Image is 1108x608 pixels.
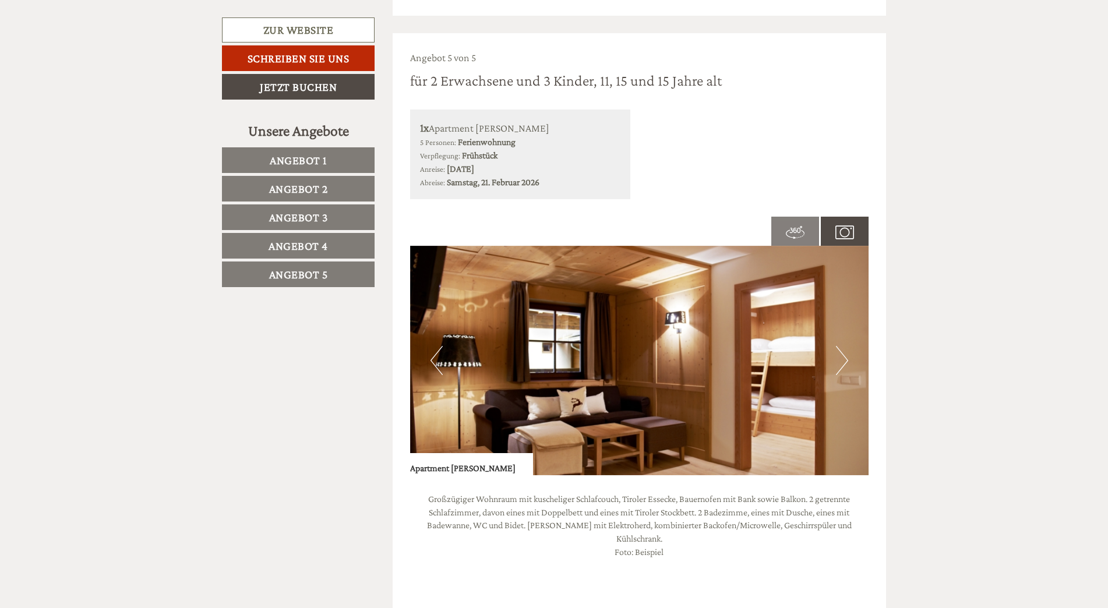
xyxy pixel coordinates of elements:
[17,56,164,65] small: 17:54
[380,302,459,327] button: Senden
[269,239,328,252] span: Angebot 4
[17,34,164,43] div: Zin Senfter Residence
[410,70,722,91] div: für 2 Erwachsene und 3 Kinder, 11, 15 und 15 Jahre alt
[410,453,533,475] div: Apartment [PERSON_NAME]
[205,9,255,29] div: Montag
[420,119,621,136] div: Apartment [PERSON_NAME]
[410,246,869,475] img: image
[836,346,848,375] button: Next
[458,137,516,147] b: Ferienwohnung
[420,165,445,174] small: Anreise:
[9,31,170,67] div: Guten Tag, wie können wir Ihnen helfen?
[420,151,460,160] small: Verpflegung:
[786,223,804,242] img: 360-grad.svg
[222,74,375,100] a: Jetzt buchen
[269,211,328,224] span: Angebot 3
[420,138,456,147] small: 5 Personen:
[270,154,327,167] span: Angebot 1
[269,182,328,195] span: Angebot 2
[222,45,375,71] a: Schreiben Sie uns
[420,121,429,134] b: 1x
[222,120,375,142] div: Unsere Angebote
[835,223,854,242] img: camera.svg
[462,150,497,160] b: Frühstück
[410,493,869,559] p: Großzügiger Wohnraum mit kuscheliger Schlafcouch, Tiroler Essecke, Bauernofen mit Bank sowie Balk...
[222,17,375,43] a: Zur Website
[410,52,476,63] span: Angebot 5 von 5
[269,268,328,281] span: Angebot 5
[447,177,539,187] b: Samstag, 21. Februar 2026
[447,164,474,174] b: [DATE]
[431,346,443,375] button: Previous
[420,178,445,187] small: Abreise:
